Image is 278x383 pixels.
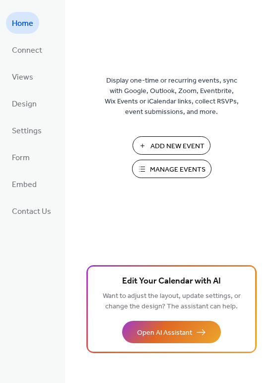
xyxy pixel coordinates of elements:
span: Contact Us [12,204,51,220]
span: Form [12,150,30,166]
span: Settings [12,123,42,139]
span: Home [12,16,33,32]
a: Connect [6,39,48,61]
button: Manage Events [132,160,211,178]
span: Display one-time or recurring events, sync with Google, Outlook, Zoom, Eventbrite, Wix Events or ... [105,76,239,117]
a: Contact Us [6,200,57,222]
a: Form [6,146,36,168]
button: Add New Event [133,136,210,155]
a: Settings [6,119,48,141]
span: Embed [12,177,37,193]
span: Design [12,96,37,112]
a: Views [6,66,39,88]
span: Views [12,70,33,86]
span: Add New Event [150,141,205,152]
a: Home [6,12,39,34]
span: Manage Events [150,165,206,175]
button: Open AI Assistant [122,321,221,343]
span: Open AI Assistant [137,328,192,338]
span: Want to adjust the layout, update settings, or change the design? The assistant can help. [103,289,241,313]
a: Embed [6,173,43,195]
span: Connect [12,43,42,59]
a: Design [6,93,43,114]
span: Edit Your Calendar with AI [122,275,221,288]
